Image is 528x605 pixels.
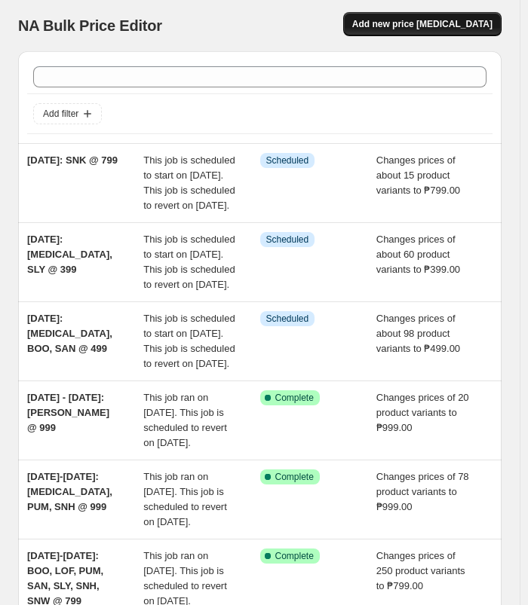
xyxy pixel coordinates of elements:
span: Changes prices of 20 product variants to ₱999.00 [376,392,469,433]
span: Scheduled [266,154,309,167]
span: Changes prices of about 98 product variants to ₱499.00 [376,313,460,354]
span: NA Bulk Price Editor [18,17,162,34]
span: Changes prices of 78 product variants to ₱999.00 [376,471,469,512]
span: This job ran on [DATE]. This job is scheduled to revert on [DATE]. [143,471,227,527]
span: [DATE]: [MEDICAL_DATA], BOO, SAN @ 499 [27,313,112,354]
span: Complete [275,392,314,404]
button: Add filter [33,103,102,124]
span: This job is scheduled to start on [DATE]. This job is scheduled to revert on [DATE]. [143,154,235,211]
span: This job is scheduled to start on [DATE]. This job is scheduled to revert on [DATE]. [143,313,235,369]
span: [DATE]: [MEDICAL_DATA], SLY @ 399 [27,234,112,275]
span: Complete [275,550,314,562]
button: Add new price [MEDICAL_DATA] [343,12,502,36]
span: [DATE]-[DATE]: [MEDICAL_DATA], PUM, SNH @ 999 [27,471,112,512]
span: Complete [275,471,314,483]
span: Add new price [MEDICAL_DATA] [352,18,493,30]
span: Changes prices of 250 product variants to ₱799.00 [376,550,465,591]
span: Add filter [43,108,78,120]
span: Changes prices of about 15 product variants to ₱799.00 [376,154,460,196]
span: Scheduled [266,313,309,325]
span: [DATE] - [DATE]: [PERSON_NAME] @ 999 [27,392,109,433]
span: Scheduled [266,234,309,246]
span: [DATE]: SNK @ 799 [27,154,118,166]
span: Changes prices of about 60 product variants to ₱399.00 [376,234,460,275]
span: This job is scheduled to start on [DATE]. This job is scheduled to revert on [DATE]. [143,234,235,290]
span: This job ran on [DATE]. This job is scheduled to revert on [DATE]. [143,392,227,448]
